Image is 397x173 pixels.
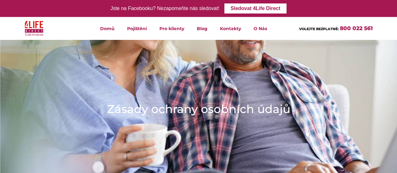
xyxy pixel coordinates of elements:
[299,27,339,31] span: VOLEJTE BEZPLATNĚ:
[224,3,287,14] a: Sledovat 4Life Direct
[94,17,121,40] a: Domů
[340,25,373,31] a: 800 022 561
[190,17,214,40] a: Blog
[214,17,247,40] a: Kontakty
[25,19,44,37] img: 4Life Direct Česká republika logo
[107,101,290,117] h1: Zásady ochrany osobních údajů
[110,4,219,13] div: Jste na Facebooku? Nezapomeňte nás sledovat!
